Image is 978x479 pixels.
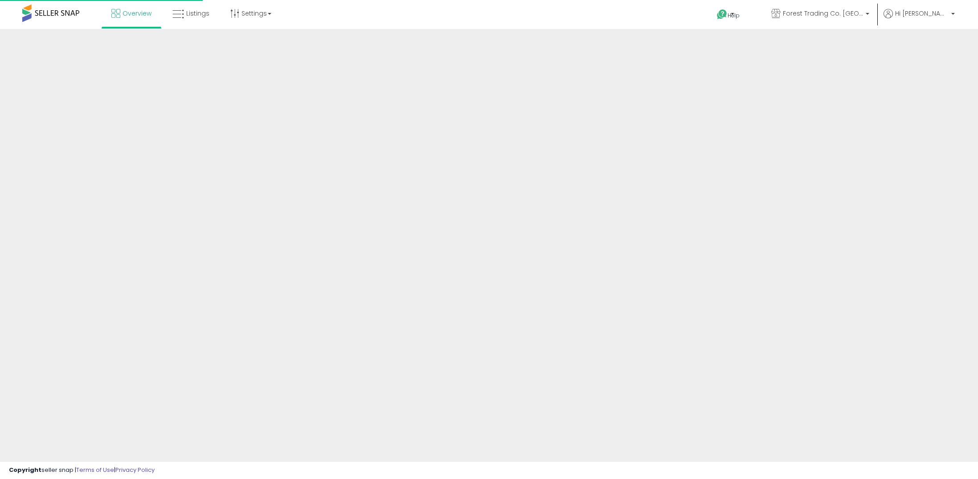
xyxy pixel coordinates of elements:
[123,9,151,18] span: Overview
[884,9,955,29] a: Hi [PERSON_NAME]
[186,9,209,18] span: Listings
[710,2,757,29] a: Help
[895,9,949,18] span: Hi [PERSON_NAME]
[716,9,728,20] i: Get Help
[728,12,740,19] span: Help
[783,9,863,18] span: Forest Trading Co. [GEOGRAPHIC_DATA]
